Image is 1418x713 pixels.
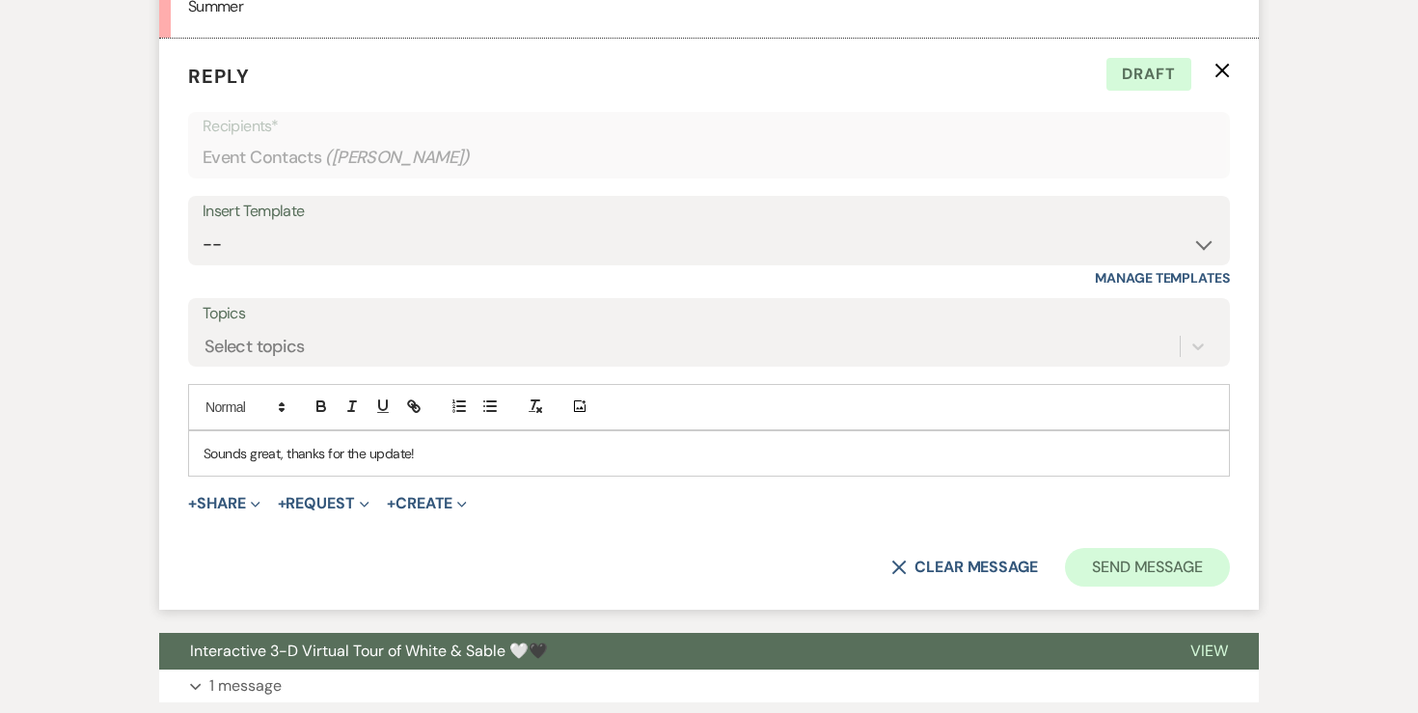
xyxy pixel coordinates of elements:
span: Draft [1106,58,1191,91]
button: Share [188,496,260,511]
button: Interactive 3-D Virtual Tour of White & Sable 🤍🖤 [159,633,1159,670]
div: Select topics [205,333,305,359]
button: View [1159,633,1259,670]
span: View [1190,641,1228,661]
span: + [188,496,197,511]
button: Clear message [891,560,1038,575]
span: + [387,496,395,511]
button: Create [387,496,467,511]
label: Topics [203,300,1215,328]
span: Reply [188,64,250,89]
div: Event Contacts [203,139,1215,177]
div: Insert Template [203,198,1215,226]
span: Interactive 3-D Virtual Tour of White & Sable 🤍🖤 [190,641,548,661]
button: Request [278,496,369,511]
a: Manage Templates [1095,269,1230,287]
button: Send Message [1065,548,1230,587]
p: 1 message [209,673,282,699]
p: Recipients* [203,114,1215,139]
span: ( [PERSON_NAME] ) [325,145,470,171]
p: Sounds great, thanks for the update! [204,443,1214,464]
span: + [278,496,286,511]
button: 1 message [159,670,1259,702]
